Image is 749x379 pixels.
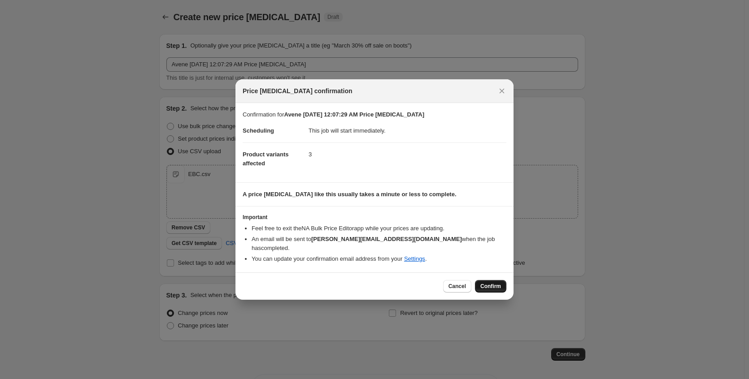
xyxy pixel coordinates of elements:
span: Price [MEDICAL_DATA] confirmation [243,86,353,95]
dd: 3 [309,142,506,166]
b: A price [MEDICAL_DATA] like this usually takes a minute or less to complete. [243,191,457,198]
button: Close [496,85,508,97]
b: [PERSON_NAME][EMAIL_ADDRESS][DOMAIN_NAME] [311,236,462,242]
span: Scheduling [243,127,274,134]
dd: This job will start immediately. [309,119,506,142]
li: An email will be sent to when the job has completed . [252,235,506,253]
b: Avene [DATE] 12:07:29 AM Price [MEDICAL_DATA] [284,111,424,118]
span: Cancel [449,283,466,290]
button: Cancel [443,280,471,293]
a: Settings [404,255,425,262]
span: Product variants affected [243,151,289,167]
span: Confirm [480,283,501,290]
p: Confirmation for [243,110,506,119]
button: Confirm [475,280,506,293]
li: You can update your confirmation email address from your . [252,254,506,263]
li: Feel free to exit the NA Bulk Price Editor app while your prices are updating. [252,224,506,233]
h3: Important [243,214,506,221]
